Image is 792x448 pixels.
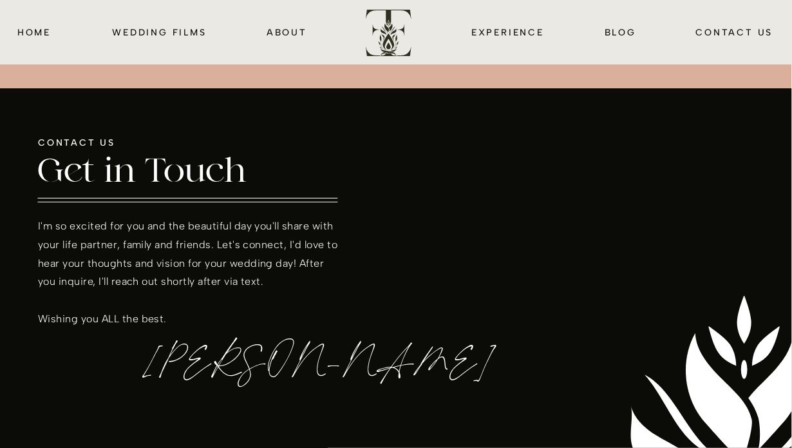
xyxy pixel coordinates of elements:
div: [PERSON_NAME] [144,353,254,384]
div: / 04 [80,52,105,70]
a: HOME [15,24,53,39]
a: CONTACT us [694,24,775,39]
h2: Get in Touch [38,153,309,194]
a: blog [604,24,637,39]
a: about [266,24,308,39]
p: I'm so excited for you and the beautiful day you'll share with your life partner, family and frie... [38,217,338,368]
a: EXPERIENCE [469,24,547,39]
div: 01 [57,52,76,70]
h1: CONTACT US [38,135,307,151]
a: wedding films [110,24,209,39]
